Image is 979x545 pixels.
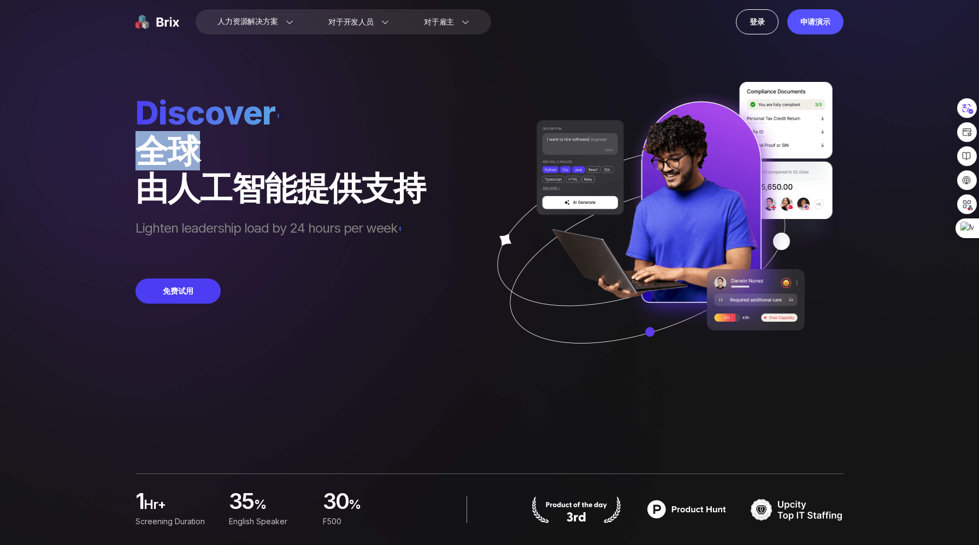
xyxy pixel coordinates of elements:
img: ai generate [477,82,844,376]
monica-translate-translate: 全球 [135,131,200,170]
span: 35 [229,491,254,513]
img: product hunt badge [530,496,623,523]
monica-translate-translate: 免费试用 [163,286,193,295]
span: % [349,496,403,518]
monica-translate-translate: 对于开发人员 [328,16,374,28]
img: TOP IT STAFFING [751,496,844,523]
div: English Speaker [229,516,309,528]
monica-translate-translate: 对于雇主 [424,16,454,28]
span: hr+ [144,496,216,518]
monica-translate-translate: 申请演示 [800,17,830,26]
span: 30 [323,491,349,513]
img: product hunt badge [640,496,733,523]
monica-translate-translate: 由人工智能提供支持 [135,168,426,208]
a: 申请演示 [787,9,844,34]
a: 登录 [736,9,779,34]
span: 1 [135,491,144,513]
monica-translate-translate: 登录 [750,17,765,26]
button: 免费试用 [135,279,221,304]
div: F500 [323,516,403,528]
span: % [254,496,310,518]
monica-translate-origin-text: Discover [135,93,275,132]
monica-translate-translate: 人力资源解决方案 [217,16,278,27]
monica-translate-origin-text: Lighten leadership load by 24 hours per week [135,220,397,236]
div: Screening duration [135,516,216,528]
